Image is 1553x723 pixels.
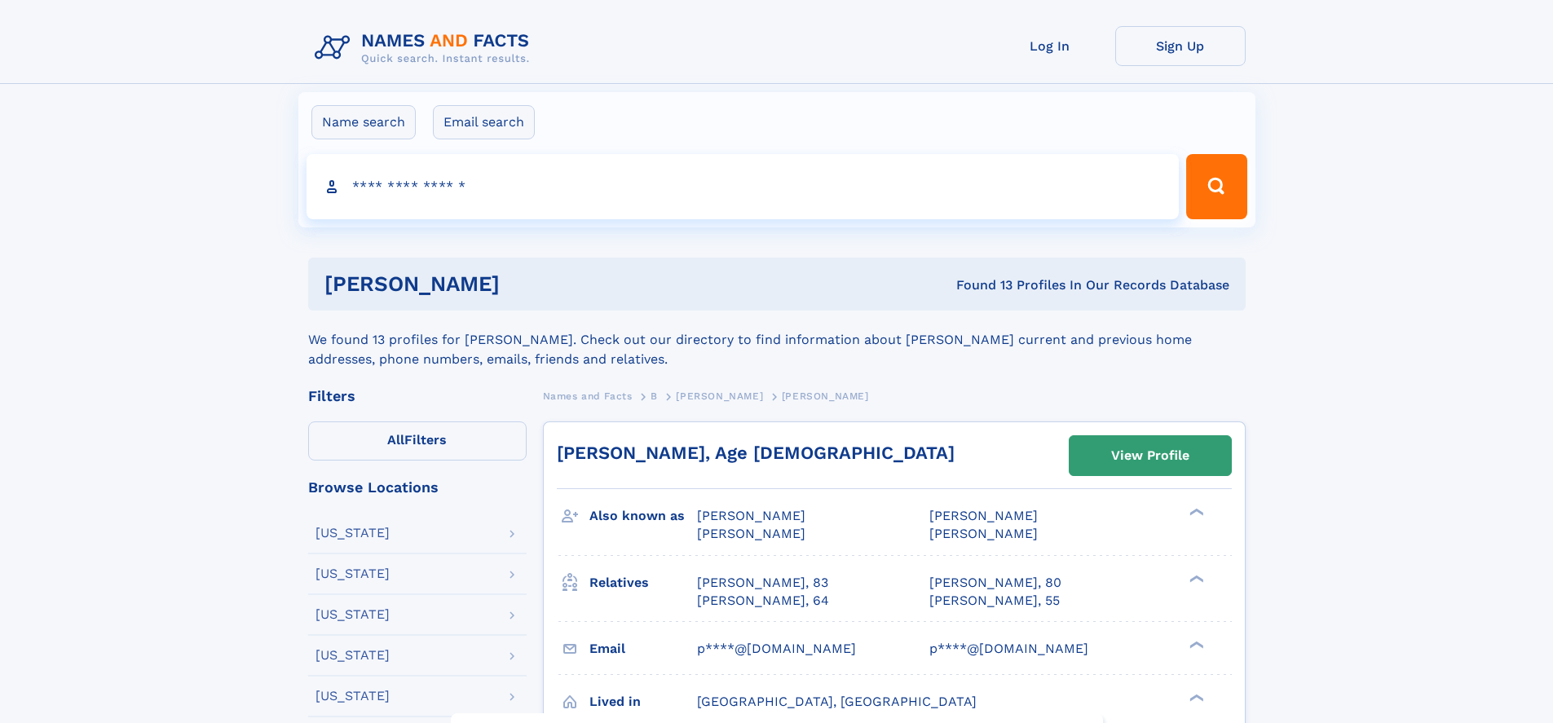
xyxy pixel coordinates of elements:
[324,274,728,294] h1: [PERSON_NAME]
[308,421,527,461] label: Filters
[1070,436,1231,475] a: View Profile
[697,526,805,541] span: [PERSON_NAME]
[697,508,805,523] span: [PERSON_NAME]
[1111,437,1189,474] div: View Profile
[1185,573,1205,584] div: ❯
[676,390,763,402] span: [PERSON_NAME]
[308,26,543,70] img: Logo Names and Facts
[315,649,390,662] div: [US_STATE]
[728,276,1229,294] div: Found 13 Profiles In Our Records Database
[697,574,828,592] a: [PERSON_NAME], 83
[1185,639,1205,650] div: ❯
[985,26,1115,66] a: Log In
[308,480,527,495] div: Browse Locations
[651,390,658,402] span: B
[387,432,404,447] span: All
[1185,692,1205,703] div: ❯
[308,389,527,403] div: Filters
[782,390,869,402] span: [PERSON_NAME]
[697,694,977,709] span: [GEOGRAPHIC_DATA], [GEOGRAPHIC_DATA]
[315,608,390,621] div: [US_STATE]
[315,690,390,703] div: [US_STATE]
[1186,154,1246,219] button: Search Button
[929,574,1061,592] a: [PERSON_NAME], 80
[651,386,658,406] a: B
[543,386,633,406] a: Names and Facts
[589,688,697,716] h3: Lived in
[1115,26,1246,66] a: Sign Up
[697,592,829,610] a: [PERSON_NAME], 64
[589,569,697,597] h3: Relatives
[315,527,390,540] div: [US_STATE]
[308,311,1246,369] div: We found 13 profiles for [PERSON_NAME]. Check out our directory to find information about [PERSON...
[929,592,1060,610] a: [PERSON_NAME], 55
[589,502,697,530] h3: Also known as
[929,508,1038,523] span: [PERSON_NAME]
[589,635,697,663] h3: Email
[307,154,1180,219] input: search input
[557,443,955,463] a: [PERSON_NAME], Age [DEMOGRAPHIC_DATA]
[929,526,1038,541] span: [PERSON_NAME]
[311,105,416,139] label: Name search
[1185,507,1205,518] div: ❯
[676,386,763,406] a: [PERSON_NAME]
[433,105,535,139] label: Email search
[315,567,390,580] div: [US_STATE]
